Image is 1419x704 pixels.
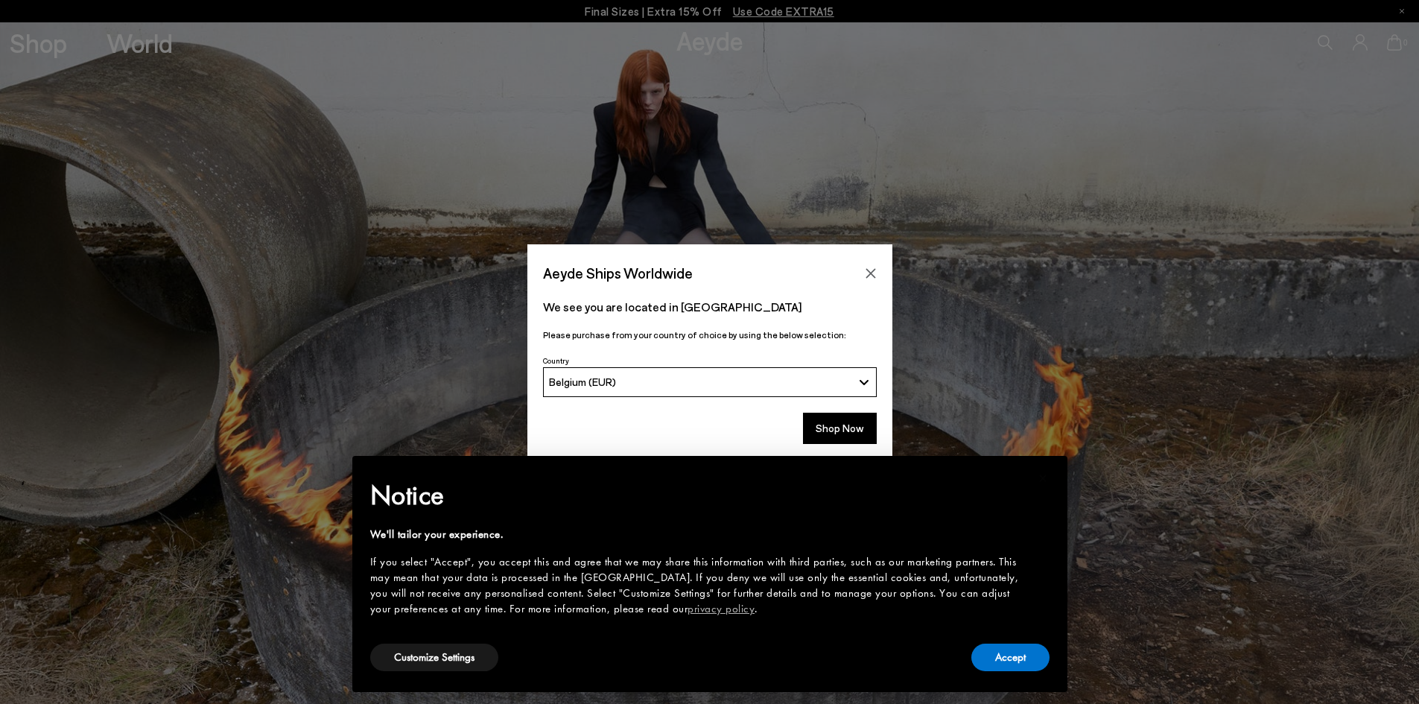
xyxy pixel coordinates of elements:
[543,356,569,365] span: Country
[370,554,1026,617] div: If you select "Accept", you accept this and agree that we may share this information with third p...
[543,328,877,342] p: Please purchase from your country of choice by using the below selection:
[370,476,1026,515] h2: Notice
[688,601,755,616] a: privacy policy
[971,644,1050,671] button: Accept
[543,260,693,286] span: Aeyde Ships Worldwide
[803,413,877,444] button: Shop Now
[1026,460,1061,496] button: Close this notice
[860,262,882,285] button: Close
[549,375,616,388] span: Belgium (EUR)
[370,527,1026,542] div: We'll tailor your experience.
[1038,466,1048,489] span: ×
[370,644,498,671] button: Customize Settings
[543,298,877,316] p: We see you are located in [GEOGRAPHIC_DATA]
